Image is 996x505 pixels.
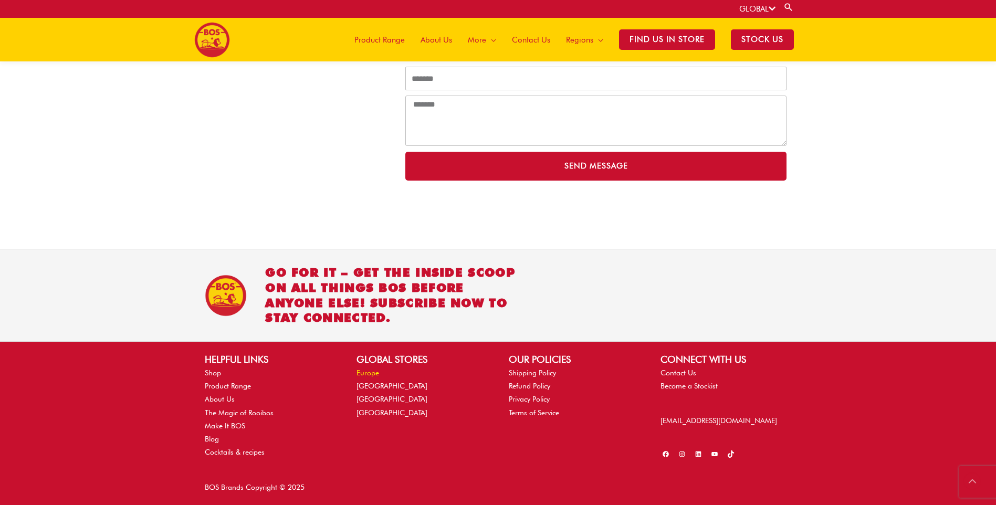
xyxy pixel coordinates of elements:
a: Europe [357,369,379,377]
a: Privacy Policy [509,395,550,403]
nav: OUR POLICIES [509,366,639,419]
a: Become a Stockist [660,382,718,390]
a: Cocktails & recipes [205,448,265,456]
nav: HELPFUL LINKS [205,366,336,459]
span: Regions [566,24,593,56]
a: Refund Policy [509,382,550,390]
nav: Site Navigation [339,18,802,61]
span: Contact Us [512,24,550,56]
h2: Go for it – get the inside scoop on all things BOS before anyone else! Subscribe now to stay conn... [265,265,520,325]
a: More [460,18,504,61]
a: Product Range [205,382,251,390]
a: Terms of Service [509,408,559,417]
h2: CONNECT WITH US [660,352,791,366]
span: Find Us in Store [619,29,715,50]
a: [EMAIL_ADDRESS][DOMAIN_NAME] [660,416,777,425]
span: More [468,24,486,56]
form: ContactUs [405,8,787,186]
a: Contact Us [660,369,696,377]
a: Regions [558,18,611,61]
a: The Magic of Rooibos [205,408,274,417]
a: Contact Us [504,18,558,61]
a: Shipping Policy [509,369,556,377]
nav: GLOBAL STORES [357,366,487,419]
a: Product Range [347,18,413,61]
a: About Us [413,18,460,61]
span: STOCK US [731,29,794,50]
a: [GEOGRAPHIC_DATA] [357,395,427,403]
span: About Us [421,24,452,56]
a: Find Us in Store [611,18,723,61]
a: Shop [205,369,221,377]
a: Make It BOS [205,422,245,430]
div: BOS Brands Copyright © 2025 [194,481,498,495]
h2: GLOBAL STORES [357,352,487,366]
a: STOCK US [723,18,802,61]
a: [GEOGRAPHIC_DATA] [357,382,427,390]
a: [GEOGRAPHIC_DATA] [357,408,427,417]
button: Send Message [405,152,787,181]
img: BOS logo finals-200px [194,22,230,58]
h2: HELPFUL LINKS [205,352,336,366]
h2: OUR POLICIES [509,352,639,366]
nav: CONNECT WITH US [660,366,791,393]
a: About Us [205,395,235,403]
span: Product Range [354,24,405,56]
span: Send Message [564,162,628,170]
a: Search button [783,2,794,12]
a: GLOBAL [739,4,775,14]
a: Blog [205,435,219,443]
img: BOS Ice Tea [205,275,247,317]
